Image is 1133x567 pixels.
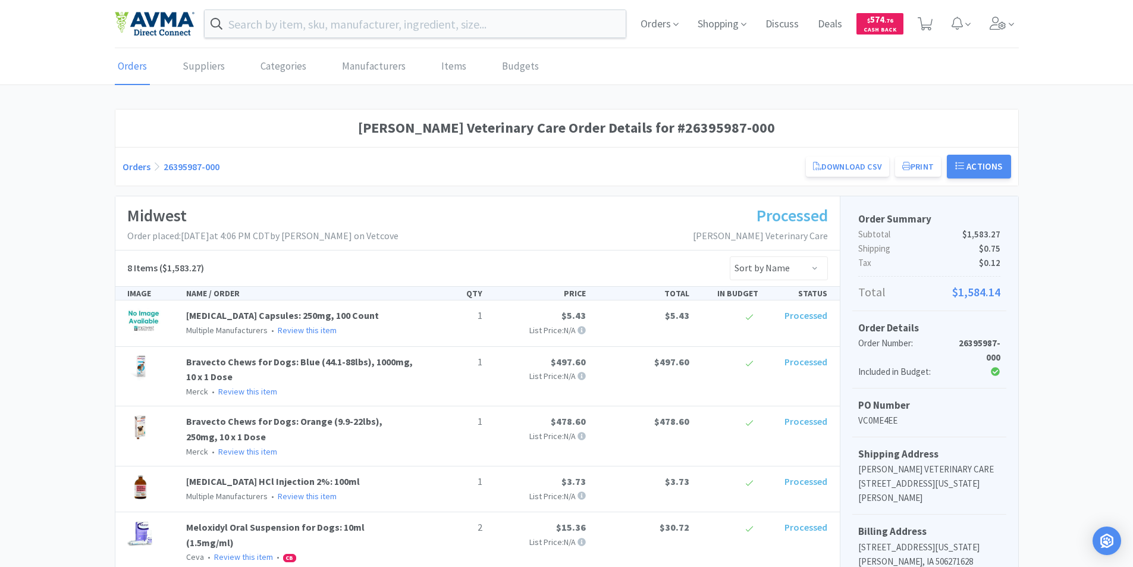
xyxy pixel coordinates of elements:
p: 2 [423,520,482,535]
a: Bravecto Chews for Dogs: Orange (9.9-22lbs), 250mg, 10 x 1 Dose [186,415,382,443]
span: $497.60 [654,356,689,368]
button: Print [895,156,941,177]
h1: [PERSON_NAME] Veterinary Care Order Details for #26395987-000 [123,117,1011,139]
strong: 26395987-000 [959,337,1000,363]
a: [MEDICAL_DATA] Capsules: 250mg, 100 Count [186,309,379,321]
a: Budgets [499,49,542,85]
div: STATUS [763,287,832,300]
span: $5.43 [561,309,586,321]
p: List Price: N/A [492,535,586,549]
h1: Midwest [127,202,398,229]
h5: Billing Address [858,524,1000,540]
span: • [269,491,276,502]
span: Processed [784,356,827,368]
span: $ [867,17,870,24]
span: $3.73 [561,475,586,487]
input: Search by item, sku, manufacturer, ingredient, size... [205,10,626,37]
span: Cash Back [864,27,896,35]
a: 26395987-000 [164,161,219,173]
span: CB [284,555,296,562]
a: Discuss [761,19,804,30]
a: Meloxidyl Oral Suspension for Dogs: 10ml (1.5mg/ml) [186,521,365,549]
a: Bravecto Chews for Dogs: Blue (44.1-88lbs), 1000mg, 10 x 1 Dose [186,356,413,383]
button: Actions [947,155,1011,178]
div: IMAGE [123,287,182,300]
span: $0.75 [979,242,1000,256]
div: Order Number: [858,336,953,365]
img: 1b54097b9ee24211b800f5752b0bccff_120051.jpeg [127,308,161,334]
a: Orders [123,161,150,173]
span: Multiple Manufacturers [186,491,268,502]
span: Processed [784,475,827,487]
a: Categories [258,49,309,85]
span: $15.36 [556,521,586,533]
p: [PERSON_NAME] Veterinary Care [693,228,828,244]
span: • [210,446,216,457]
span: Multiple Manufacturers [186,325,268,336]
span: $1,583.27 [962,227,1000,242]
span: $0.12 [979,256,1000,270]
div: Open Intercom Messenger [1093,527,1121,555]
span: $5.43 [665,309,689,321]
p: List Price: N/A [492,369,586,383]
span: Processed [784,521,827,533]
p: List Price: N/A [492,490,586,503]
span: • [275,552,281,562]
a: Items [438,49,469,85]
p: Shipping [858,242,1000,256]
img: e4e33dab9f054f5782a47901c742baa9_102.png [115,11,194,36]
span: 8 Items [127,262,158,274]
div: NAME / ORDER [181,287,418,300]
span: Merck [186,446,208,457]
h5: ($1,583.27) [127,261,204,276]
span: $478.60 [551,415,586,427]
p: 1 [423,414,482,430]
a: Review this item [218,446,277,457]
div: PRICE [487,287,591,300]
p: Tax [858,256,1000,270]
p: [PERSON_NAME] VETERINARY CARE [STREET_ADDRESS][US_STATE][PERSON_NAME] [858,462,1000,505]
p: List Price: N/A [492,430,586,443]
p: VC0ME4EE [858,413,1000,428]
p: Subtotal [858,227,1000,242]
img: f9425009a87c4fd592ee2815f946139b_117128.jpeg [127,414,153,440]
p: List Price: N/A [492,324,586,337]
img: 8d429f293563487090bda2e5a8d27eb3_119884.jpeg [127,474,153,500]
p: 1 [423,355,482,370]
span: $30.72 [660,521,689,533]
h5: Order Details [858,320,1000,336]
span: • [210,386,216,397]
div: Included in Budget: [858,365,953,379]
a: Orders [115,49,150,85]
h5: PO Number [858,397,1000,413]
a: Review this item [278,325,337,336]
p: Order placed: [DATE] at 4:06 PM CDT by [PERSON_NAME] on Vetcove [127,228,398,244]
img: d92b265c15f149e7b2f1a09b6a4dca7e_117132.jpeg [127,355,153,381]
p: Total [858,283,1000,302]
div: QTY [418,287,487,300]
p: [STREET_ADDRESS][US_STATE] [858,540,1000,555]
h5: Shipping Address [858,446,1000,462]
span: 574 [867,14,893,25]
span: Processed [757,205,828,226]
span: Processed [784,309,827,321]
p: 1 [423,308,482,324]
a: Download CSV [806,156,889,177]
span: Merck [186,386,208,397]
a: $574.76Cash Back [856,8,903,40]
span: $478.60 [654,415,689,427]
p: 1 [423,474,482,490]
span: Processed [784,415,827,427]
a: Review this item [214,552,273,562]
span: $497.60 [551,356,586,368]
span: • [206,552,212,562]
div: TOTAL [591,287,694,300]
a: Deals [813,19,847,30]
span: • [269,325,276,336]
span: . 76 [884,17,893,24]
span: $3.73 [665,475,689,487]
a: Review this item [218,386,277,397]
a: [MEDICAL_DATA] HCl Injection 2%: 100ml [186,475,360,487]
h5: Order Summary [858,211,1000,227]
a: Suppliers [180,49,228,85]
